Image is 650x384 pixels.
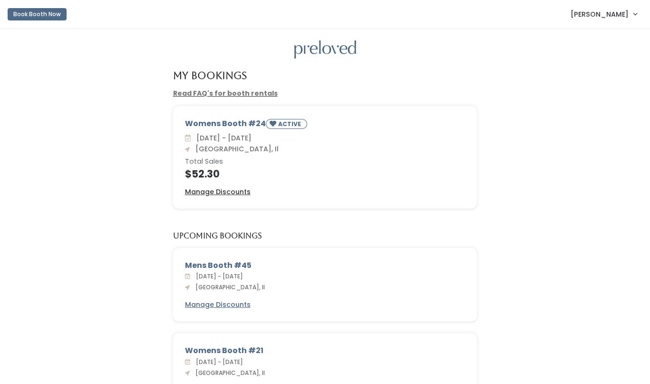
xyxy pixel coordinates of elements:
h6: Total Sales [185,158,466,166]
a: Book Booth Now [8,4,67,25]
h5: Upcoming Bookings [173,232,262,240]
a: Manage Discounts [185,187,251,197]
button: Book Booth Now [8,8,67,20]
u: Manage Discounts [185,300,251,309]
span: [GEOGRAPHIC_DATA], Il [192,144,279,154]
a: [PERSON_NAME] [561,4,646,24]
span: [DATE] - [DATE] [192,358,243,366]
span: [GEOGRAPHIC_DATA], Il [192,283,265,291]
a: Manage Discounts [185,300,251,310]
h4: My Bookings [173,70,247,81]
small: ACTIVE [278,120,303,128]
img: preloved logo [294,40,356,59]
span: [DATE] - [DATE] [192,272,243,280]
h4: $52.30 [185,168,466,179]
span: [PERSON_NAME] [571,9,629,20]
span: [DATE] - [DATE] [193,133,252,143]
div: Mens Booth #45 [185,260,466,271]
a: Read FAQ's for booth rentals [173,89,278,98]
div: Womens Booth #21 [185,345,466,356]
span: [GEOGRAPHIC_DATA], Il [192,369,265,377]
u: Manage Discounts [185,187,251,197]
div: Womens Booth #24 [185,118,466,133]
